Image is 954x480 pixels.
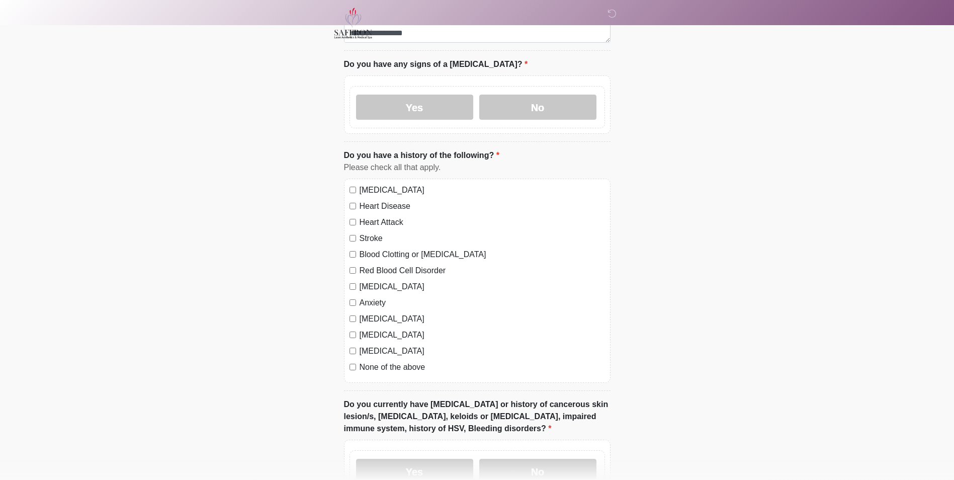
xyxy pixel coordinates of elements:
label: Do you have any signs of a [MEDICAL_DATA]? [344,58,528,70]
input: Blood Clotting or [MEDICAL_DATA] [350,251,356,258]
label: Anxiety [360,297,605,309]
input: Stroke [350,235,356,242]
label: None of the above [360,361,605,373]
label: Heart Attack [360,216,605,228]
img: Saffron Laser Aesthetics and Medical Spa Logo [334,8,373,39]
label: Blood Clotting or [MEDICAL_DATA] [360,249,605,261]
input: [MEDICAL_DATA] [350,283,356,290]
input: [MEDICAL_DATA] [350,315,356,322]
input: Red Blood Cell Disorder [350,267,356,274]
label: [MEDICAL_DATA] [360,329,605,341]
input: [MEDICAL_DATA] [350,332,356,338]
label: [MEDICAL_DATA] [360,281,605,293]
input: [MEDICAL_DATA] [350,187,356,193]
label: Heart Disease [360,200,605,212]
input: Heart Attack [350,219,356,225]
label: Yes [356,95,473,120]
label: Stroke [360,232,605,245]
input: [MEDICAL_DATA] [350,348,356,354]
div: Please check all that apply. [344,162,611,174]
input: Anxiety [350,299,356,306]
input: Heart Disease [350,203,356,209]
label: No [479,95,596,120]
label: [MEDICAL_DATA] [360,184,605,196]
label: Red Blood Cell Disorder [360,265,605,277]
input: None of the above [350,364,356,370]
label: Do you have a history of the following? [344,149,499,162]
label: [MEDICAL_DATA] [360,345,605,357]
label: Do you currently have [MEDICAL_DATA] or history of cancerous skin lesion/s, [MEDICAL_DATA], keloi... [344,398,611,435]
label: [MEDICAL_DATA] [360,313,605,325]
